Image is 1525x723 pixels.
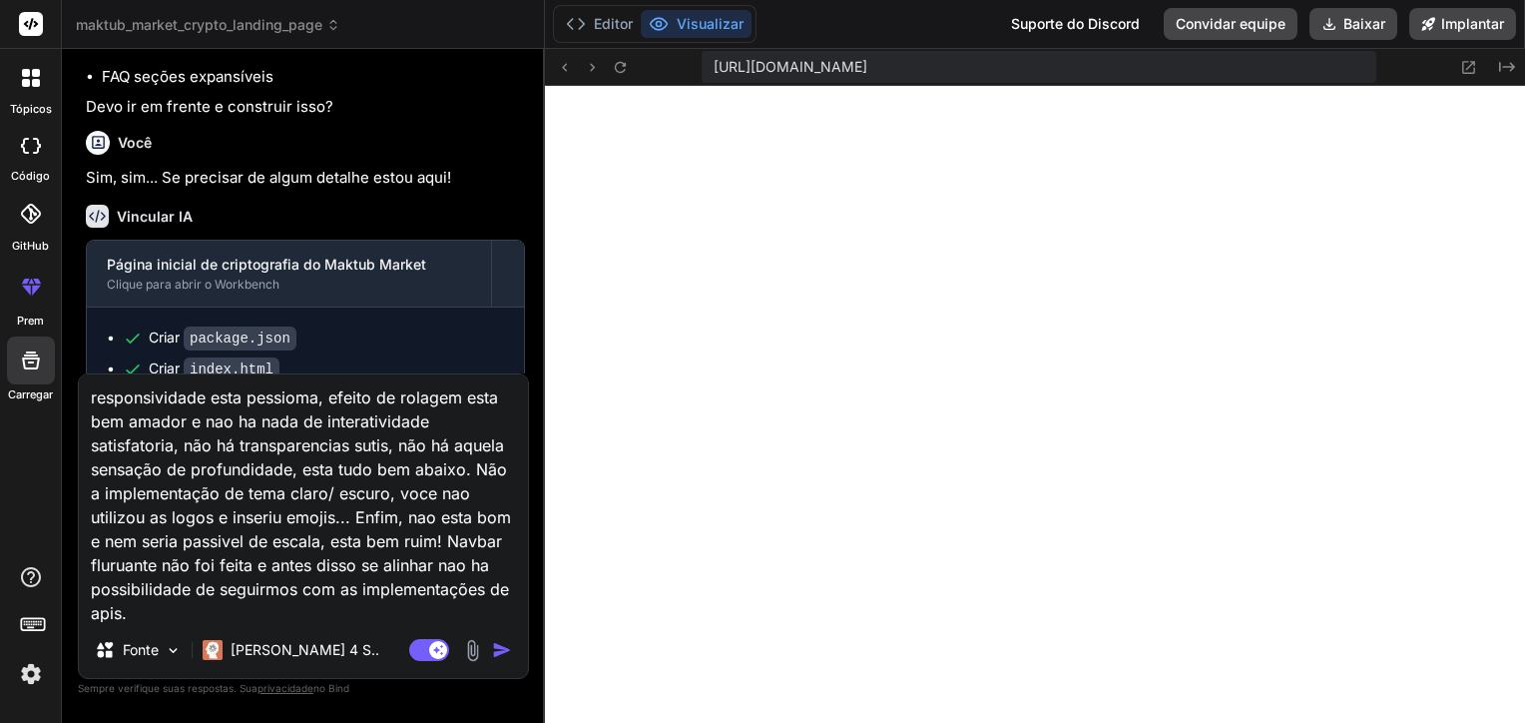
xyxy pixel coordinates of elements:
button: Visualizar [641,10,752,38]
code: index.html [184,358,279,381]
img: Claude 4 Soneto [203,640,223,660]
label: Carregar [8,386,53,403]
li: FAQ seções expansíveis [102,66,525,89]
div: Página inicial de criptografia do Maktub Market [107,255,471,275]
p: Fonte [123,640,159,660]
font: Baixar [1343,14,1385,34]
button: Página inicial de criptografia do Maktub MarketClique para abrir o Workbench [87,241,491,307]
label: Tópicos [10,101,52,118]
span: privacidade [257,682,313,694]
img: ícone [492,640,512,660]
code: package.json [184,327,296,351]
h6: Vincular IA [117,207,193,227]
h6: Você [118,133,152,153]
font: Implantar [1441,14,1504,34]
label: Prem [17,313,44,330]
img: Configurações [14,657,48,691]
font: Criar [149,329,180,346]
button: Editor [558,10,641,38]
div: Clique para abrir o Workbench [107,277,471,293]
p: Sempre verifique suas respostas. Sua no Bind [78,679,529,698]
font: Visualizar [677,14,744,34]
img: Escolha os modelos [165,642,182,659]
iframe: Preview [545,86,1525,723]
button: Baixar [1309,8,1397,40]
label: código [11,168,50,185]
p: Devo ir em frente e construir isso? [86,96,525,119]
button: Implantar [1409,8,1516,40]
div: Suporte do Discord [999,8,1152,40]
label: GitHub [12,238,49,255]
font: maktub_market_crypto_landing_page [76,15,322,35]
span: [URL][DOMAIN_NAME] [714,57,867,77]
font: [PERSON_NAME] 4 S.. [231,641,379,658]
textarea: responsividade esta pessioma, efeito de rolagem esta bem amador e nao ha nada de interatividade s... [79,374,528,622]
font: Criar [149,360,180,376]
font: Editor [594,14,633,34]
button: Convidar equipe [1164,8,1297,40]
p: Sim, sim... Se precisar de algum detalhe estou aqui! [86,167,525,190]
img: anexo [461,639,484,662]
